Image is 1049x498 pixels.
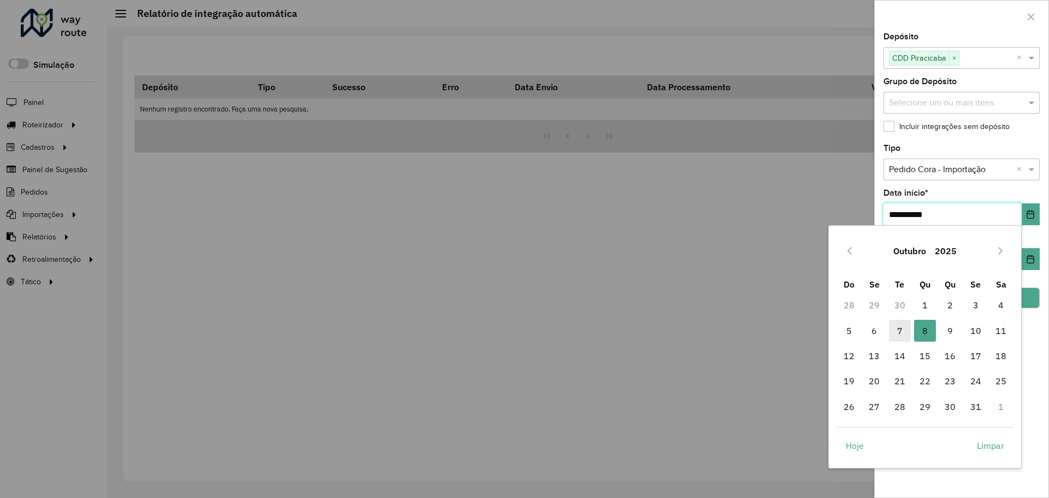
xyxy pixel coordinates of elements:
[996,279,1006,290] span: Sa
[1017,51,1026,65] span: Clear all
[883,186,928,200] label: Data início
[846,439,864,452] span: Hoje
[920,279,930,290] span: Qu
[889,51,949,65] span: CDD Piracicaba
[912,368,938,394] td: 22
[841,242,858,260] button: Previous Month
[914,294,936,316] span: 1
[988,343,1013,368] td: 18
[988,368,1013,394] td: 25
[838,320,860,342] span: 5
[862,343,887,368] td: 13
[862,394,887,419] td: 27
[836,318,862,343] td: 5
[863,370,885,392] span: 20
[977,439,1004,452] span: Limpar
[939,396,961,418] span: 30
[965,370,987,392] span: 24
[914,345,936,367] span: 15
[863,396,885,418] span: 27
[836,435,873,456] button: Hoje
[938,343,963,368] td: 16
[945,279,956,290] span: Qu
[889,396,911,418] span: 28
[862,292,887,318] td: 29
[844,279,854,290] span: Do
[990,370,1012,392] span: 25
[949,52,959,65] span: ×
[836,394,862,419] td: 26
[912,292,938,318] td: 1
[963,394,988,419] td: 31
[836,292,862,318] td: 28
[912,318,938,343] td: 8
[965,396,987,418] span: 31
[939,320,961,342] span: 9
[889,320,911,342] span: 7
[887,292,912,318] td: 30
[883,75,957,88] label: Grupo de Depósito
[914,370,936,392] span: 22
[963,318,988,343] td: 10
[895,279,904,290] span: Te
[883,121,1010,132] label: Incluir integrações sem depósito
[939,294,961,316] span: 2
[912,394,938,419] td: 29
[990,320,1012,342] span: 11
[838,396,860,418] span: 26
[990,294,1012,316] span: 4
[887,318,912,343] td: 7
[938,292,963,318] td: 2
[883,30,918,43] label: Depósito
[963,368,988,394] td: 24
[887,368,912,394] td: 21
[889,345,911,367] span: 14
[914,320,936,342] span: 8
[838,370,860,392] span: 19
[887,394,912,419] td: 28
[930,238,961,264] button: Choose Year
[939,345,961,367] span: 16
[963,292,988,318] td: 3
[862,368,887,394] td: 20
[968,435,1013,456] button: Limpar
[1017,163,1026,176] span: Clear all
[863,345,885,367] span: 13
[965,294,987,316] span: 3
[965,320,987,342] span: 10
[914,396,936,418] span: 29
[1022,248,1040,270] button: Choose Date
[970,279,981,290] span: Se
[1022,203,1040,225] button: Choose Date
[938,394,963,419] td: 30
[862,318,887,343] td: 6
[992,242,1009,260] button: Next Month
[938,368,963,394] td: 23
[963,343,988,368] td: 17
[887,343,912,368] td: 14
[988,318,1013,343] td: 11
[828,225,1022,468] div: Choose Date
[965,345,987,367] span: 17
[912,343,938,368] td: 15
[869,279,880,290] span: Se
[838,345,860,367] span: 12
[990,345,1012,367] span: 18
[883,142,900,155] label: Tipo
[939,370,961,392] span: 23
[836,343,862,368] td: 12
[889,370,911,392] span: 21
[938,318,963,343] td: 9
[988,292,1013,318] td: 4
[988,394,1013,419] td: 1
[863,320,885,342] span: 6
[836,368,862,394] td: 19
[889,238,930,264] button: Choose Month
